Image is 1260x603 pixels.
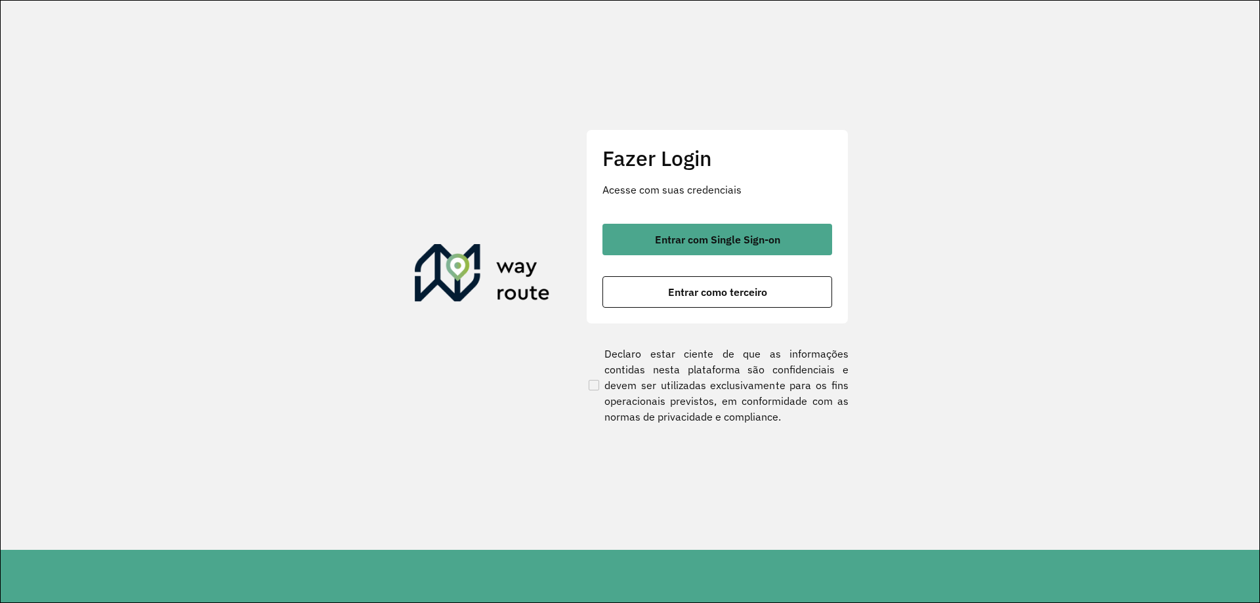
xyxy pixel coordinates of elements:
button: button [602,276,832,308]
img: Roteirizador AmbevTech [415,244,550,307]
span: Entrar como terceiro [668,287,767,297]
label: Declaro estar ciente de que as informações contidas nesta plataforma são confidenciais e devem se... [586,346,849,425]
button: button [602,224,832,255]
p: Acesse com suas credenciais [602,182,832,198]
h2: Fazer Login [602,146,832,171]
span: Entrar com Single Sign-on [655,234,780,245]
